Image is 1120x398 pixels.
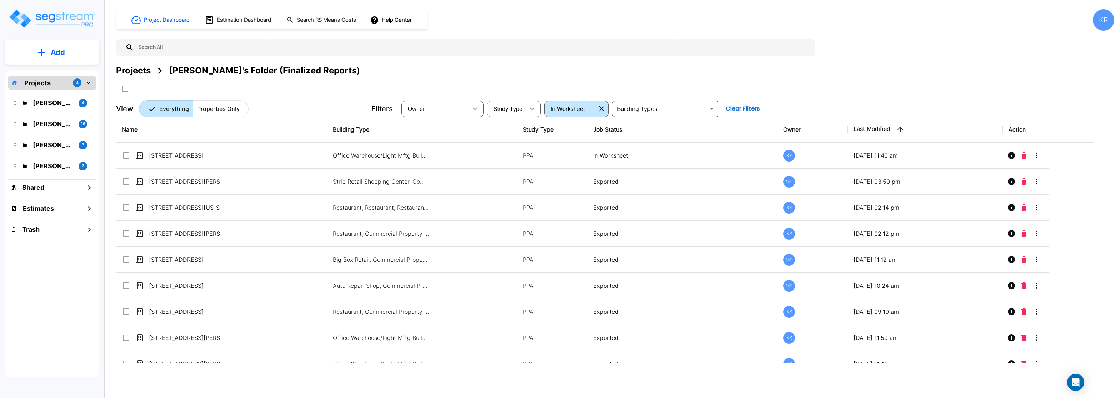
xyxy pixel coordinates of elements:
[369,13,415,27] button: Help Center
[33,140,73,150] p: M.E. Folder
[333,333,429,342] p: Office Warehouse/Light Mftg Building, Commercial Property Site
[51,47,65,58] p: Add
[723,102,763,116] button: Clear Filters
[783,228,795,240] div: KK
[783,202,795,214] div: KK
[5,42,99,63] button: Add
[1004,174,1019,189] button: Info
[333,229,429,238] p: Restaurant, Commercial Property Site
[1004,305,1019,319] button: Info
[297,16,356,24] h1: Search RS Means Costs
[854,333,997,342] p: [DATE] 11:59 am
[1004,331,1019,345] button: Info
[783,176,795,188] div: ME
[333,151,429,160] p: Office Warehouse/Light Mftg Building, Commercial Property Site
[149,255,220,264] p: [STREET_ADDRESS]
[202,12,275,27] button: Estimation Dashboard
[1019,226,1029,241] button: Delete
[523,307,582,316] p: PPA
[1067,374,1084,391] div: Open Intercom Messenger
[854,151,997,160] p: [DATE] 11:40 am
[1019,252,1029,267] button: Delete
[149,333,220,342] p: [STREET_ADDRESS][PERSON_NAME]
[193,100,249,117] button: Properties Only
[134,39,811,56] input: Search All
[1019,200,1029,215] button: Delete
[116,64,151,77] div: Projects
[1019,331,1029,345] button: Delete
[1019,148,1029,163] button: Delete
[523,203,582,212] p: PPA
[523,359,582,368] p: PPA
[408,106,425,112] span: Owner
[783,332,795,344] div: KK
[1029,174,1044,189] button: More-Options
[149,307,220,316] p: [STREET_ADDRESS]
[8,9,96,29] img: Logo
[116,103,133,114] p: View
[546,99,596,119] div: Select
[139,100,193,117] button: Everything
[523,255,582,264] p: PPA
[848,117,1003,143] th: Last Modified
[523,229,582,238] p: PPA
[22,183,44,192] h1: Shared
[854,177,997,186] p: [DATE] 03:50 pm
[707,104,717,114] button: Open
[82,163,84,169] p: 2
[489,99,525,119] div: Select
[854,307,997,316] p: [DATE] 09:10 am
[149,359,220,368] p: [STREET_ADDRESS][PERSON_NAME]
[593,151,772,160] p: In Worksheet
[327,117,517,143] th: Building Type
[149,151,220,160] p: [STREET_ADDRESS]
[783,150,795,162] div: KK
[371,103,393,114] p: Filters
[144,16,190,24] h1: Project Dashboard
[593,203,772,212] p: Exported
[33,161,73,171] p: Karina's Folder
[854,203,997,212] p: [DATE] 02:14 pm
[23,204,54,213] h1: Estimates
[82,100,84,106] p: 4
[217,16,271,24] h1: Estimation Dashboard
[783,254,795,266] div: ME
[284,13,360,27] button: Search RS Means Costs
[1004,279,1019,293] button: Info
[593,333,772,342] p: Exported
[333,255,429,264] p: Big Box Retail, Commercial Property Site
[523,151,582,160] p: PPA
[76,80,79,86] p: 4
[523,333,582,342] p: PPA
[1029,252,1044,267] button: More-Options
[517,117,587,143] th: Study Type
[1004,148,1019,163] button: Info
[333,177,429,186] p: Strip Retail Shopping Center, Commercial Property Site
[1004,252,1019,267] button: Info
[169,64,360,77] div: [PERSON_NAME]'s Folder (Finalized Reports)
[333,359,429,368] p: Office Warehouse/Light Mftg Building, Commercial Property Site
[614,104,705,114] input: Building Types
[333,203,429,212] p: Restaurant, Restaurant, Restaurant, Restaurant, Commercial Property Site
[1003,117,1094,143] th: Action
[593,281,772,290] p: Exported
[783,358,795,370] div: KR
[333,307,429,316] p: Restaurant, Commercial Property Site
[783,280,795,292] div: ME
[1004,200,1019,215] button: Info
[854,281,997,290] p: [DATE] 10:24 am
[333,281,429,290] p: Auto Repair Shop, Commercial Property Site
[1093,9,1114,31] div: KR
[149,203,220,212] p: [STREET_ADDRESS][US_STATE]
[33,98,73,108] p: Jon's Folder
[149,229,220,238] p: [STREET_ADDRESS][PERSON_NAME][PERSON_NAME]
[24,78,51,88] p: Projects
[149,177,220,186] p: [STREET_ADDRESS][PERSON_NAME][PERSON_NAME]
[593,255,772,264] p: Exported
[197,104,240,113] p: Properties Only
[139,100,249,117] div: Platform
[854,359,997,368] p: [DATE] 11:46 am
[783,306,795,318] div: KK
[1029,331,1044,345] button: More-Options
[159,104,189,113] p: Everything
